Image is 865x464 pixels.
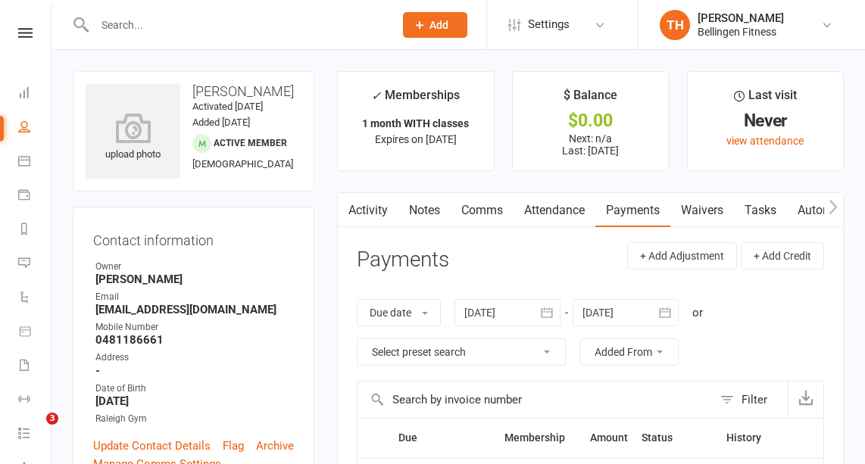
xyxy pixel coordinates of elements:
[720,419,792,457] th: History
[698,25,784,39] div: Bellingen Fitness
[93,437,211,455] a: Update Contact Details
[698,11,784,25] div: [PERSON_NAME]
[701,113,829,129] div: Never
[627,242,737,269] button: + Add Adjustment
[192,117,250,128] time: Added [DATE]
[95,303,294,316] strong: [EMAIL_ADDRESS][DOMAIN_NAME]
[741,242,824,269] button: + Add Credit
[95,412,294,426] div: Raleigh Gym
[95,320,294,335] div: Mobile Number
[223,437,244,455] a: Flag
[18,213,52,248] a: Reports
[403,12,467,38] button: Add
[564,86,617,113] div: $ Balance
[18,77,52,111] a: Dashboard
[429,19,448,31] span: Add
[398,193,451,228] a: Notes
[742,391,767,409] div: Filter
[95,272,294,286] strong: [PERSON_NAME]
[18,316,52,350] a: Product Sales
[526,132,654,157] p: Next: n/a Last: [DATE]
[95,290,294,304] div: Email
[192,101,263,112] time: Activated [DATE]
[528,8,570,42] span: Settings
[86,113,180,163] div: upload photo
[734,86,797,113] div: Last visit
[635,419,720,457] th: Status
[357,299,441,326] button: Due date
[392,419,498,457] th: Due
[579,338,679,366] button: Added From
[86,84,301,99] h3: [PERSON_NAME]
[256,437,294,455] a: Archive
[95,333,294,347] strong: 0481186661
[526,113,654,129] div: $0.00
[692,304,703,322] div: or
[93,227,294,248] h3: Contact information
[726,135,804,147] a: view attendance
[214,138,287,148] span: Active member
[514,193,595,228] a: Attendance
[713,381,788,418] button: Filter
[357,248,449,272] h3: Payments
[338,193,398,228] a: Activity
[582,419,635,457] th: Amount
[15,413,52,449] iframe: Intercom live chat
[95,364,294,378] strong: -
[46,413,58,425] span: 3
[95,394,294,408] strong: [DATE]
[498,419,582,457] th: Membership
[192,158,293,170] span: [DEMOGRAPHIC_DATA]
[670,193,734,228] a: Waivers
[660,10,690,40] div: TH
[95,260,294,274] div: Owner
[451,193,514,228] a: Comms
[371,86,460,114] div: Memberships
[18,145,52,179] a: Calendar
[734,193,787,228] a: Tasks
[18,179,52,213] a: Payments
[362,117,469,129] strong: 1 month WITH classes
[371,89,381,103] i: ✓
[595,193,670,228] a: Payments
[358,381,713,418] input: Search by invoice number
[18,111,52,145] a: People
[95,350,294,365] div: Address
[90,14,383,36] input: Search...
[375,133,457,145] span: Expires on [DATE]
[95,381,294,396] div: Date of Birth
